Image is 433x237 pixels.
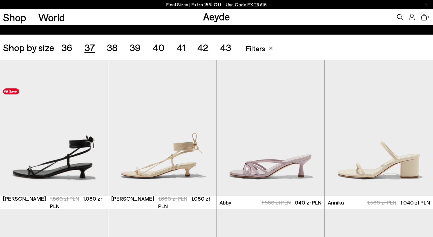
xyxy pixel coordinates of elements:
[325,60,433,195] img: Annika Leather Sandals
[328,199,344,206] span: Annika
[427,16,430,19] span: 1
[3,42,54,52] span: Shop by size
[3,12,26,23] a: Shop
[220,42,231,53] span: 43
[111,195,154,202] span: [PERSON_NAME]
[226,2,267,7] span: Navigate to /collections/ss25-final-sizes
[50,195,79,202] span: 1.660 zł PLN
[216,196,324,209] a: Abby 1.560 zł PLN 940 zł PLN
[153,42,165,53] span: 40
[197,42,208,53] span: 42
[3,88,19,94] span: Save
[367,199,396,206] span: 1.560 zł PLN
[3,195,46,202] span: [PERSON_NAME]
[203,10,230,23] a: Aeyde
[107,42,118,53] span: 38
[262,199,291,206] span: 1.560 zł PLN
[421,14,427,20] a: 1
[401,199,430,206] span: 1.040 zł PLN
[246,44,265,53] span: Filters
[130,42,141,53] span: 39
[220,199,231,206] span: Abby
[216,60,324,195] img: Abby Leather Mules
[177,42,186,53] span: 41
[166,1,267,8] p: Final Sizes | Extra 15% Off
[108,60,216,195] img: Paige Leather Kitten-Heel Sandals
[325,196,433,209] a: Annika 1.560 zł PLN 1.040 zł PLN
[61,42,72,53] span: 36
[84,42,95,53] span: 37
[108,196,216,209] a: [PERSON_NAME] 1.660 zł PLN 1.080 zł PLN
[38,12,65,23] a: World
[295,199,321,206] span: 940 zł PLN
[158,195,187,202] span: 1.660 zł PLN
